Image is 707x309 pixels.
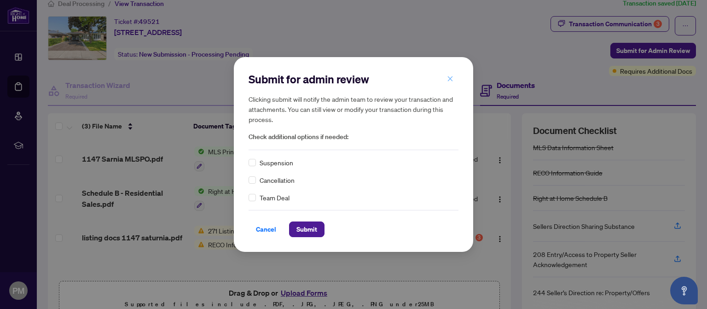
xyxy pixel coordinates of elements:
button: Open asap [670,277,698,304]
span: Cancel [256,222,276,237]
h2: Submit for admin review [249,72,458,87]
span: Check additional options if needed: [249,132,458,142]
span: close [447,76,453,82]
span: Suspension [260,157,293,168]
span: Team Deal [260,192,290,203]
button: Submit [289,222,325,237]
span: Submit [296,222,317,237]
span: Cancellation [260,175,295,185]
button: Cancel [249,222,284,237]
h5: Clicking submit will notify the admin team to review your transaction and attachments. You can st... [249,94,458,124]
